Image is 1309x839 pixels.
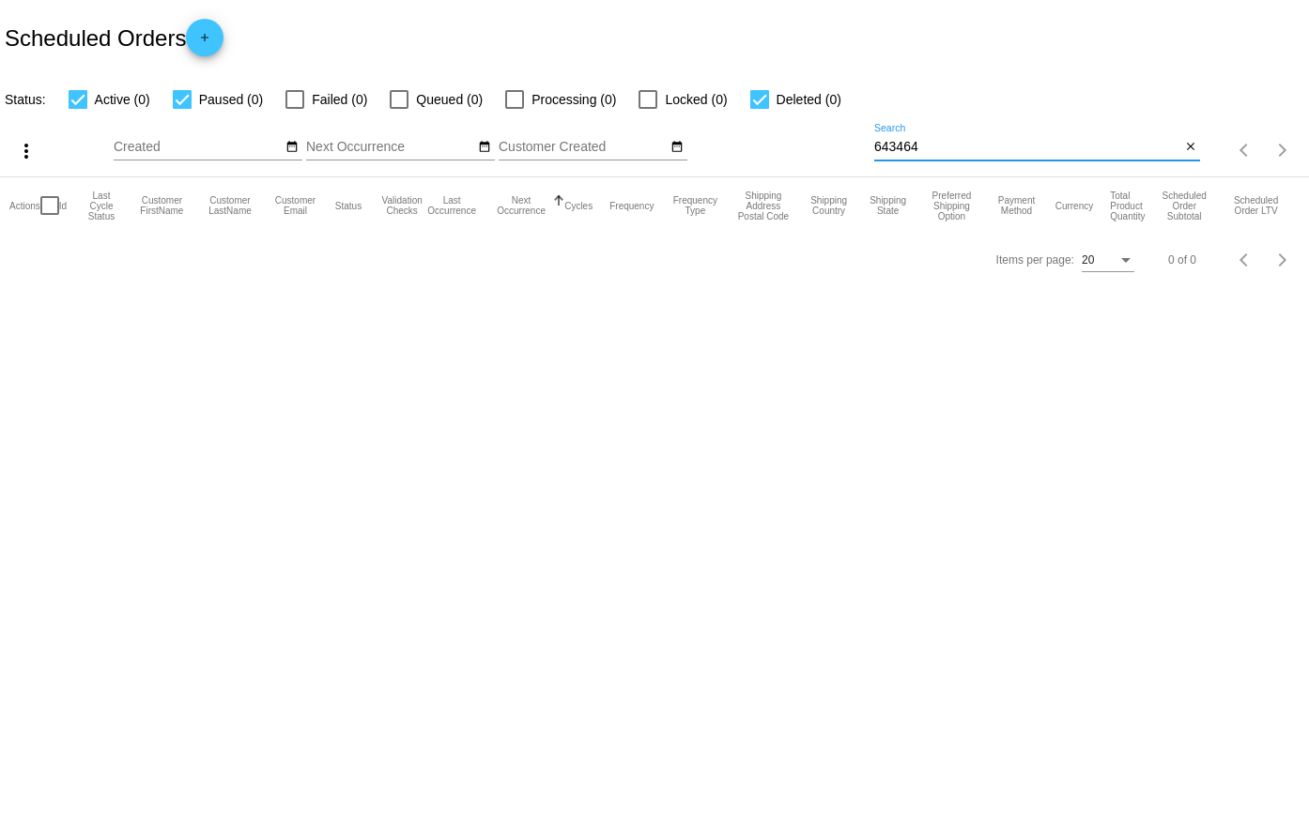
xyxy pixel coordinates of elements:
[499,140,668,155] input: Customer Created
[59,200,67,211] button: Change sorting for Id
[1110,177,1156,234] mat-header-cell: Total Product Quantity
[670,140,684,155] mat-icon: date_range
[1168,253,1196,267] div: 0 of 0
[777,88,841,111] span: Deleted (0)
[1264,241,1301,279] button: Next page
[306,140,475,155] input: Next Occurrence
[84,191,119,221] button: Change sorting for LastProcessingCycleId
[312,88,367,111] span: Failed (0)
[285,140,299,155] mat-icon: date_range
[199,88,263,111] span: Paused (0)
[1156,191,1212,221] button: Change sorting for Subtotal
[1082,253,1094,267] span: 20
[9,177,40,234] mat-header-cell: Actions
[5,92,46,107] span: Status:
[1264,131,1301,169] button: Next page
[531,88,616,111] span: Processing (0)
[335,200,362,211] button: Change sorting for Status
[205,195,255,216] button: Change sorting for CustomerLastName
[114,140,283,155] input: Created
[808,195,851,216] button: Change sorting for ShippingCountry
[609,200,654,211] button: Change sorting for Frequency
[193,31,216,53] mat-icon: add
[495,195,547,216] button: Change sorting for NextOccurrenceUtc
[5,19,223,56] h2: Scheduled Orders
[1226,131,1264,169] button: Previous page
[1226,241,1264,279] button: Previous page
[996,253,1074,267] div: Items per page:
[665,88,727,111] span: Locked (0)
[994,195,1038,216] button: Change sorting for PaymentMethod.Type
[868,195,909,216] button: Change sorting for ShippingState
[378,177,425,234] mat-header-cell: Validation Checks
[1055,200,1094,211] button: Change sorting for CurrencyIso
[874,140,1180,155] input: Search
[416,88,483,111] span: Queued (0)
[1229,195,1283,216] button: Change sorting for LifetimeValue
[425,195,478,216] button: Change sorting for LastOccurrenceUtc
[15,140,38,162] mat-icon: more_vert
[95,88,150,111] span: Active (0)
[564,200,593,211] button: Change sorting for Cycles
[1180,138,1200,158] button: Clear
[1082,254,1134,267] mat-select: Items per page:
[136,195,188,216] button: Change sorting for CustomerFirstName
[1184,140,1197,155] mat-icon: close
[272,195,318,216] button: Change sorting for CustomerEmail
[670,195,719,216] button: Change sorting for FrequencyType
[926,191,978,221] button: Change sorting for PreferredShippingOption
[478,140,491,155] mat-icon: date_range
[736,191,790,221] button: Change sorting for ShippingPostcode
